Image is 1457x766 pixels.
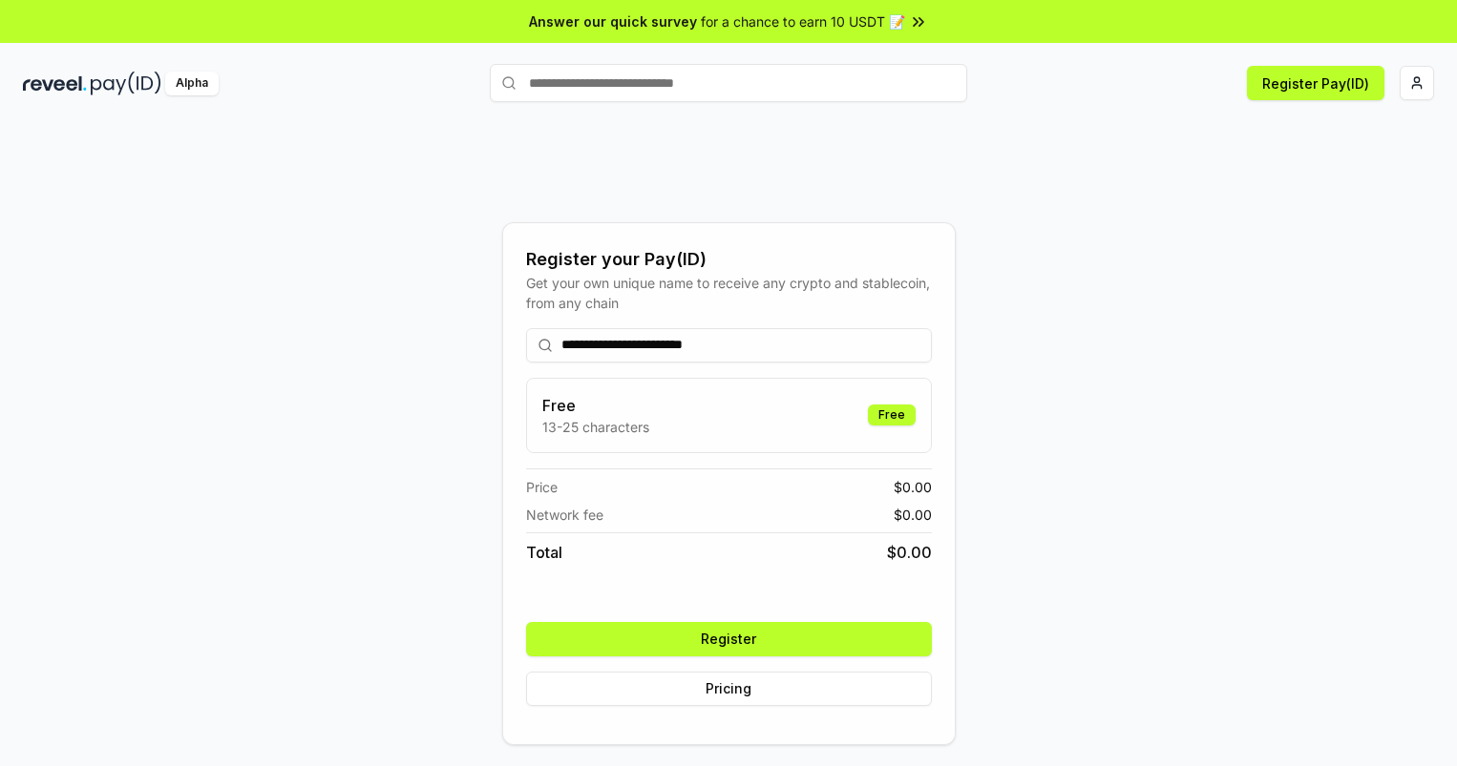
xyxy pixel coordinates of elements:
[165,72,219,95] div: Alpha
[526,541,562,564] span: Total
[894,505,932,525] span: $ 0.00
[526,273,932,313] div: Get your own unique name to receive any crypto and stablecoin, from any chain
[894,477,932,497] span: $ 0.00
[91,72,161,95] img: pay_id
[526,672,932,706] button: Pricing
[701,11,905,31] span: for a chance to earn 10 USDT 📝
[526,477,558,497] span: Price
[542,394,649,417] h3: Free
[526,622,932,656] button: Register
[887,541,932,564] span: $ 0.00
[526,505,603,525] span: Network fee
[23,72,87,95] img: reveel_dark
[529,11,697,31] span: Answer our quick survey
[542,417,649,437] p: 13-25 characters
[1247,66,1384,100] button: Register Pay(ID)
[868,404,916,425] div: Free
[526,246,932,273] div: Register your Pay(ID)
